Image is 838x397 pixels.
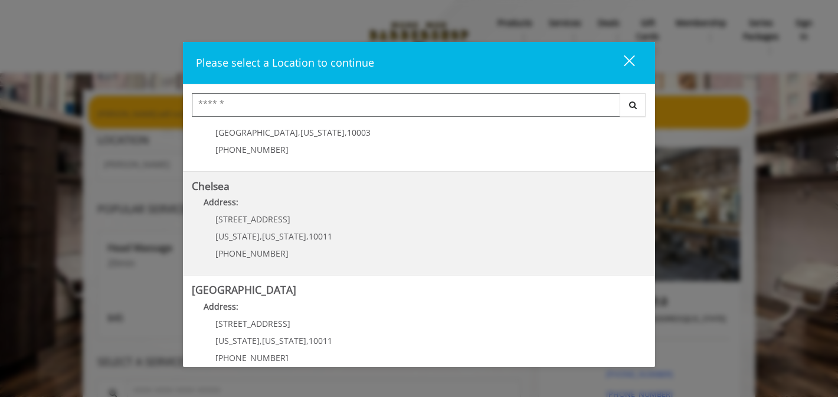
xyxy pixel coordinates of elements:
[260,231,262,242] span: ,
[309,335,332,346] span: 10011
[192,179,230,193] b: Chelsea
[306,231,309,242] span: ,
[602,51,642,75] button: close dialog
[309,231,332,242] span: 10011
[215,352,289,363] span: [PHONE_NUMBER]
[215,144,289,155] span: [PHONE_NUMBER]
[300,127,345,138] span: [US_STATE]
[306,335,309,346] span: ,
[260,335,262,346] span: ,
[626,101,640,109] i: Search button
[215,248,289,259] span: [PHONE_NUMBER]
[298,127,300,138] span: ,
[192,93,620,117] input: Search Center
[610,54,634,72] div: close dialog
[215,318,290,329] span: [STREET_ADDRESS]
[347,127,371,138] span: 10003
[215,127,298,138] span: [GEOGRAPHIC_DATA]
[192,93,646,123] div: Center Select
[196,55,374,70] span: Please select a Location to continue
[215,214,290,225] span: [STREET_ADDRESS]
[345,127,347,138] span: ,
[262,231,306,242] span: [US_STATE]
[192,283,296,297] b: [GEOGRAPHIC_DATA]
[215,231,260,242] span: [US_STATE]
[204,196,238,208] b: Address:
[204,301,238,312] b: Address:
[215,335,260,346] span: [US_STATE]
[262,335,306,346] span: [US_STATE]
